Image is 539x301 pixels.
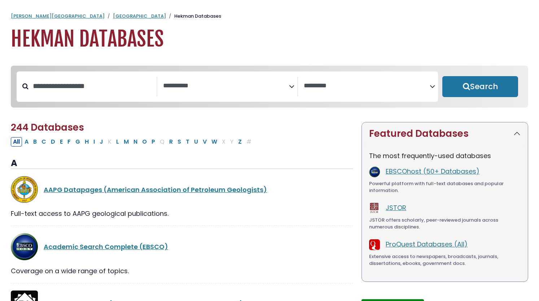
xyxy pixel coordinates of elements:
button: Filter Results J [97,137,105,147]
button: Filter Results L [114,137,121,147]
button: All [11,137,22,147]
button: Filter Results D [49,137,57,147]
button: Filter Results V [201,137,209,147]
button: Filter Results U [192,137,200,147]
nav: breadcrumb [11,13,528,20]
div: JSTOR offers scholarly, peer-reviewed journals across numerous disciplines. [369,217,521,231]
div: Extensive access to newspapers, broadcasts, journals, dissertations, ebooks, government docs. [369,253,521,267]
h1: Hekman Databases [11,27,528,51]
button: Filter Results Z [236,137,244,147]
button: Filter Results A [22,137,31,147]
div: Alpha-list to filter by first letter of database name [11,137,254,146]
textarea: Search [163,82,289,90]
button: Filter Results E [58,137,65,147]
a: AAPG Datapages (American Association of Petroleum Geologists) [44,185,267,194]
a: ProQuest Databases (All) [386,240,468,249]
button: Filter Results W [209,137,219,147]
p: The most frequently-used databases [369,151,521,161]
button: Filter Results R [167,137,175,147]
button: Filter Results I [91,137,97,147]
button: Filter Results C [39,137,48,147]
input: Search database by title or keyword [29,80,157,92]
button: Submit for Search Results [442,76,518,97]
a: JSTOR [386,203,406,212]
textarea: Search [304,82,430,90]
button: Filter Results F [65,137,73,147]
button: Filter Results S [175,137,183,147]
a: Academic Search Complete (EBSCO) [44,242,168,251]
button: Filter Results B [31,137,39,147]
button: Filter Results G [73,137,82,147]
div: Coverage on a wide range of topics. [11,266,353,276]
div: Full-text access to AAPG geological publications. [11,209,353,218]
span: 244 Databases [11,121,84,134]
button: Filter Results M [122,137,131,147]
a: [PERSON_NAME][GEOGRAPHIC_DATA] [11,13,105,19]
button: Filter Results H [83,137,91,147]
a: EBSCOhost (50+ Databases) [386,167,479,176]
li: Hekman Databases [166,13,221,20]
button: Filter Results N [131,137,140,147]
button: Filter Results P [149,137,157,147]
button: Filter Results T [184,137,192,147]
button: Featured Databases [362,122,528,145]
div: Powerful platform with full-text databases and popular information. [369,180,521,194]
button: Filter Results O [140,137,149,147]
a: [GEOGRAPHIC_DATA] [113,13,166,19]
h3: A [11,158,353,169]
nav: Search filters [11,66,528,108]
